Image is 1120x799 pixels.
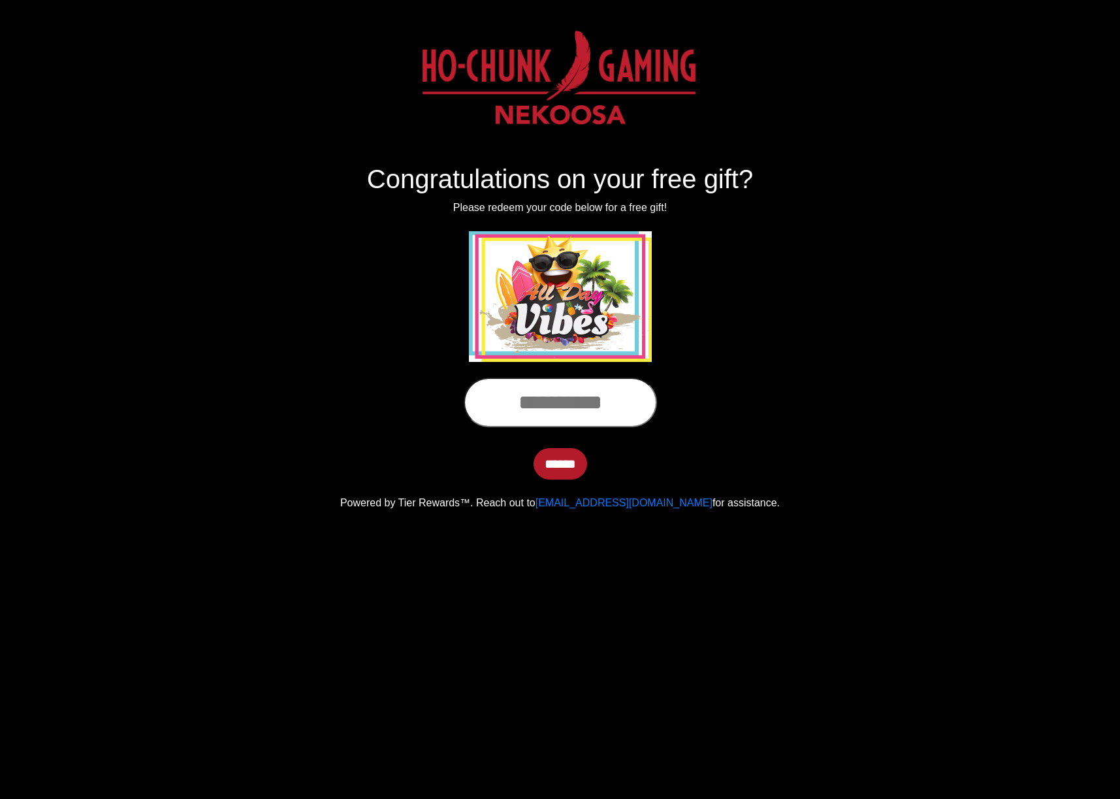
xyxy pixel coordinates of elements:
[536,497,712,508] a: [EMAIL_ADDRESS][DOMAIN_NAME]
[469,231,652,362] img: Center Image
[198,163,923,195] h1: Congratulations on your free gift?
[408,17,712,148] img: Logo
[198,200,923,216] p: Please redeem your code below for a free gift!
[340,497,780,508] span: Powered by Tier Rewards™. Reach out to for assistance.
